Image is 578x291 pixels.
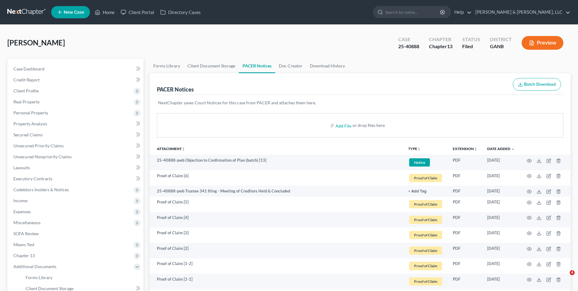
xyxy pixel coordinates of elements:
td: PDF [448,155,482,170]
span: Unsecured Priority Claims [13,143,64,148]
td: [DATE] [482,155,519,170]
i: unfold_more [182,147,185,151]
a: Home [92,7,118,18]
div: GANB [490,43,512,50]
div: or drop files here [353,122,385,128]
div: 25-40888 [398,43,419,50]
td: Proof of Claim [2] [150,243,403,258]
a: Date Added expand_more [487,146,515,151]
span: Batch Download [524,82,556,87]
span: New Case [64,10,84,15]
span: Proof of Claim [409,200,442,208]
div: District [490,36,512,43]
a: SOFA Review [9,228,144,239]
span: 4 [570,270,575,275]
a: Directory Cases [157,7,204,18]
td: PDF [448,185,482,196]
span: SOFA Review [13,231,39,236]
a: Lawsuits [9,162,144,173]
td: PDF [448,258,482,274]
td: [DATE] [482,258,519,274]
td: [DATE] [482,243,519,258]
div: Status [462,36,480,43]
span: Personal Property [13,110,48,115]
input: Search by name... [385,6,441,18]
span: Client Document Storage [26,286,73,291]
td: PDF [448,228,482,243]
a: Extensionunfold_more [453,146,477,151]
a: Client Portal [118,7,157,18]
td: 25-40888-pwb Objection to Confirmation of Plan (batch) [13] [150,155,403,170]
span: Proof of Claim [409,231,442,239]
td: Proof of Claim [1-1] [150,274,403,289]
a: Proof of Claim [408,215,443,225]
a: Property Analysis [9,118,144,129]
span: Means Test [13,242,34,247]
td: [DATE] [482,185,519,196]
p: NextChapter saves Court Notices for this case from PACER and attaches them here. [158,100,562,106]
div: Filed [462,43,480,50]
span: Property Analysis [13,121,47,126]
span: Notice [409,158,430,167]
div: PACER Notices [157,86,194,93]
a: Proof of Claim [408,230,443,240]
a: Attachmentunfold_more [157,146,185,151]
span: Income [13,198,27,203]
a: [PERSON_NAME] & [PERSON_NAME], LLC [472,7,570,18]
span: Proof of Claim [409,262,442,270]
span: Codebtors Insiders & Notices [13,187,69,192]
a: Download History [306,59,349,73]
span: Chapter 13 [13,253,35,258]
a: Proof of Claim [408,261,443,271]
button: Preview [522,36,563,50]
a: Proof of Claim [408,173,443,183]
span: 13 [447,43,452,49]
a: Proof of Claim [408,246,443,256]
span: Lawsuits [13,165,30,170]
td: Proof of Claim [4] [150,212,403,228]
a: PACER Notices [239,59,275,73]
td: [DATE] [482,197,519,212]
span: Proof of Claim [409,216,442,224]
span: Proof of Claim [409,277,442,286]
a: Unsecured Nonpriority Claims [9,151,144,162]
span: Proof of Claim [409,246,442,255]
i: unfold_more [474,147,477,151]
td: Proof of Claim [1-2] [150,258,403,274]
td: [DATE] [482,228,519,243]
td: [DATE] [482,274,519,289]
button: + Add Tag [408,189,427,193]
span: Real Property [13,99,40,104]
td: [DATE] [482,212,519,228]
iframe: Intercom live chat [557,270,572,285]
span: Additional Documents [13,264,56,269]
td: PDF [448,170,482,186]
div: Chapter [429,36,452,43]
span: Forms Library [26,275,52,280]
td: PDF [448,274,482,289]
i: expand_more [511,147,515,151]
a: Unsecured Priority Claims [9,140,144,151]
td: Proof of Claim [3] [150,228,403,243]
span: Miscellaneous [13,220,41,225]
span: Credit Report [13,77,40,82]
a: Executory Contracts [9,173,144,184]
td: [DATE] [482,170,519,186]
td: PDF [448,243,482,258]
i: unfold_more [417,147,421,151]
a: Forms Library [150,59,184,73]
a: Help [451,7,472,18]
a: Notice [408,157,443,167]
a: Credit Report [9,74,144,85]
span: Executory Contracts [13,176,52,181]
span: Secured Claims [13,132,43,137]
td: Proof of Claim [5] [150,197,403,212]
td: Proof of Claim [6] [150,170,403,186]
span: Proof of Claim [409,174,442,182]
button: TYPEunfold_more [408,147,421,151]
td: PDF [448,212,482,228]
div: Case [398,36,419,43]
span: Expenses [13,209,31,214]
a: Secured Claims [9,129,144,140]
span: [PERSON_NAME] [7,38,65,47]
